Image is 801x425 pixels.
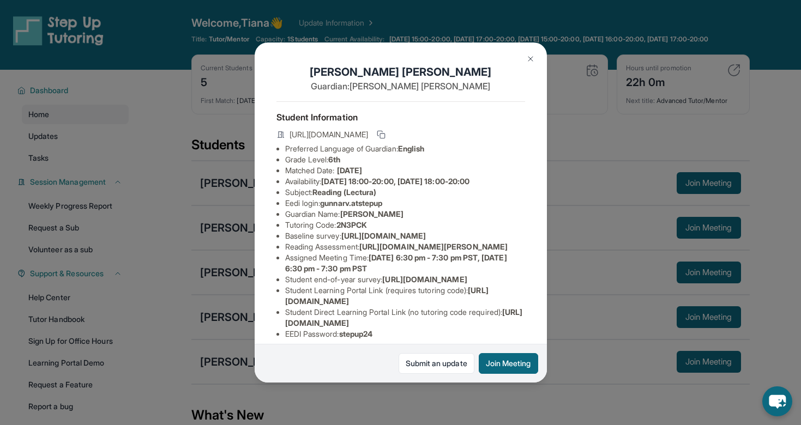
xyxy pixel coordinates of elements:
[285,253,507,273] span: [DATE] 6:30 pm - 7:30 pm PST, [DATE] 6:30 pm - 7:30 pm PST
[285,187,525,198] li: Subject :
[290,129,368,140] span: [URL][DOMAIN_NAME]
[285,154,525,165] li: Grade Level:
[399,353,474,374] a: Submit an update
[382,275,467,284] span: [URL][DOMAIN_NAME]
[762,386,792,416] button: chat-button
[375,128,388,141] button: Copy link
[285,274,525,285] li: Student end-of-year survey :
[336,220,367,229] span: 2N3PCK
[321,177,469,186] span: [DATE] 18:00-20:00, [DATE] 18:00-20:00
[328,155,340,164] span: 6th
[276,80,525,93] p: Guardian: [PERSON_NAME] [PERSON_NAME]
[276,64,525,80] h1: [PERSON_NAME] [PERSON_NAME]
[285,176,525,187] li: Availability:
[339,329,373,338] span: stepup24
[320,198,382,208] span: gunnarv.atstepup
[337,166,362,175] span: [DATE]
[341,231,426,240] span: [URL][DOMAIN_NAME]
[285,230,525,241] li: Baseline survey :
[479,353,538,374] button: Join Meeting
[285,285,525,307] li: Student Learning Portal Link (requires tutoring code) :
[285,307,525,329] li: Student Direct Learning Portal Link (no tutoring code required) :
[285,241,525,252] li: Reading Assessment :
[285,209,525,220] li: Guardian Name :
[340,209,404,218] span: [PERSON_NAME]
[285,329,525,339] li: EEDI Password :
[276,111,525,124] h4: Student Information
[526,54,535,63] img: Close Icon
[285,220,525,230] li: Tutoring Code :
[359,242,508,251] span: [URL][DOMAIN_NAME][PERSON_NAME]
[285,252,525,274] li: Assigned Meeting Time :
[285,143,525,154] li: Preferred Language of Guardian:
[285,198,525,209] li: Eedi login :
[398,144,425,153] span: English
[312,187,376,197] span: Reading (Lectura)
[285,165,525,176] li: Matched Date:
